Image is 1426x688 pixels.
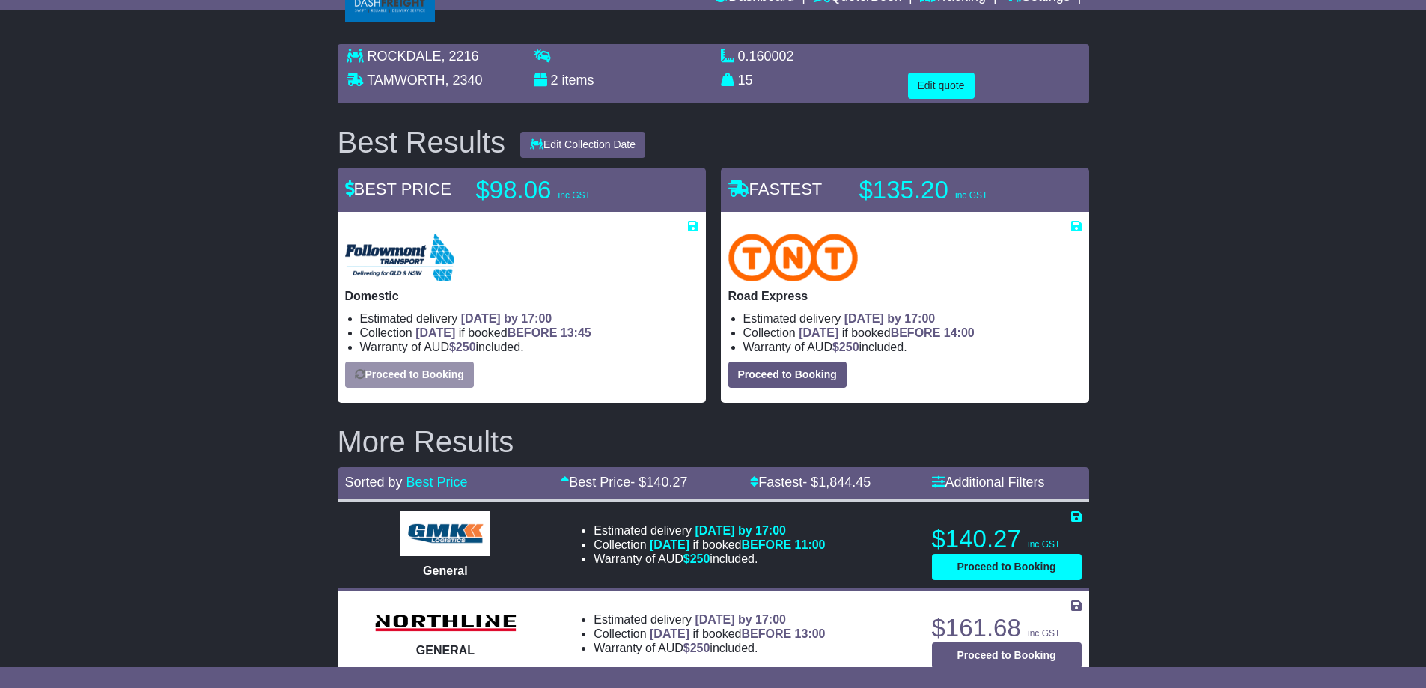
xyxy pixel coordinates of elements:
span: [DATE] [415,326,455,339]
li: Estimated delivery [743,311,1082,326]
span: if booked [650,538,825,551]
span: items [562,73,594,88]
span: 15 [738,73,753,88]
div: Best Results [330,126,514,159]
span: [DATE] by 17:00 [461,312,552,325]
li: Collection [594,627,825,641]
span: [DATE] by 17:00 [844,312,936,325]
img: TNT Domestic: Road Express [728,234,859,281]
span: - $ [802,475,871,490]
p: $140.27 [932,524,1082,554]
p: $98.06 [476,175,663,205]
li: Estimated delivery [594,523,825,538]
span: [DATE] by 17:00 [695,524,786,537]
li: Warranty of AUD included. [743,340,1082,354]
span: 140.27 [646,475,687,490]
span: FASTEST [728,180,823,198]
span: BEFORE [891,326,941,339]
span: if booked [415,326,591,339]
span: inc GST [1028,539,1060,550]
li: Estimated delivery [594,612,825,627]
span: [DATE] [799,326,838,339]
span: - $ [630,475,687,490]
li: Warranty of AUD included. [360,340,698,354]
button: Edit Collection Date [520,132,645,158]
img: Followmont Transport: Domestic [345,234,454,281]
p: $135.20 [859,175,1046,205]
span: inc GST [955,190,987,201]
span: $ [449,341,476,353]
span: [DATE] [650,538,689,551]
span: 13:45 [561,326,591,339]
span: inc GST [558,190,591,201]
li: Warranty of AUD included. [594,641,825,655]
p: Domestic [345,289,698,303]
a: Best Price [406,475,468,490]
span: BEFORE [741,627,791,640]
span: if booked [650,627,825,640]
span: General [423,564,468,577]
span: BEFORE [508,326,558,339]
a: Best Price- $140.27 [561,475,687,490]
span: [DATE] [650,627,689,640]
button: Proceed to Booking [932,554,1082,580]
span: 250 [456,341,476,353]
span: 1,844.45 [818,475,871,490]
span: 250 [839,341,859,353]
span: Sorted by [345,475,403,490]
span: inc GST [1028,628,1060,639]
button: Proceed to Booking [932,642,1082,669]
span: $ [683,642,710,654]
span: [DATE] by 17:00 [695,613,786,626]
span: , 2216 [442,49,479,64]
span: 13:00 [795,627,826,640]
span: 0.160002 [738,49,794,64]
h2: More Results [338,425,1089,458]
span: if booked [799,326,974,339]
span: GENERAL [416,644,475,657]
p: Road Express [728,289,1082,303]
img: GMK Logistics: General [400,511,490,556]
img: Northline Distribution: GENERAL [371,610,520,636]
button: Edit quote [908,73,975,99]
span: $ [832,341,859,353]
span: 14:00 [944,326,975,339]
li: Collection [743,326,1082,340]
a: Additional Filters [932,475,1045,490]
button: Proceed to Booking [345,362,474,388]
a: Fastest- $1,844.45 [750,475,871,490]
span: ROCKDALE [368,49,442,64]
span: 11:00 [795,538,826,551]
span: 250 [690,642,710,654]
span: $ [683,552,710,565]
span: 2 [551,73,558,88]
li: Estimated delivery [360,311,698,326]
p: $161.68 [932,613,1082,643]
span: TAMWORTH [367,73,445,88]
span: BEST PRICE [345,180,451,198]
span: BEFORE [741,538,791,551]
li: Collection [360,326,698,340]
span: 250 [690,552,710,565]
li: Collection [594,538,825,552]
span: , 2340 [445,73,483,88]
button: Proceed to Booking [728,362,847,388]
li: Warranty of AUD included. [594,552,825,566]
